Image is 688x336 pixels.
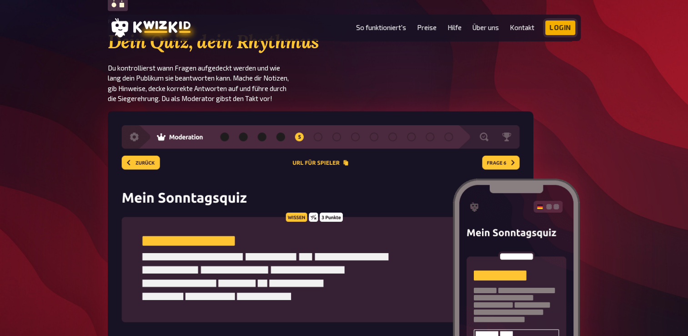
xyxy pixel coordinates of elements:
[417,24,437,31] a: Preise
[510,24,534,31] a: Kontakt
[545,20,575,35] a: Login
[108,31,344,52] h2: Dein Quiz, dein Rhythmus
[472,24,499,31] a: Über uns
[108,63,344,104] p: Du kontrollierst wann Fragen aufgedeckt werden und wie lang dein Publikum sie beantworten kann. M...
[447,24,462,31] a: Hilfe
[356,24,406,31] a: So funktioniert's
